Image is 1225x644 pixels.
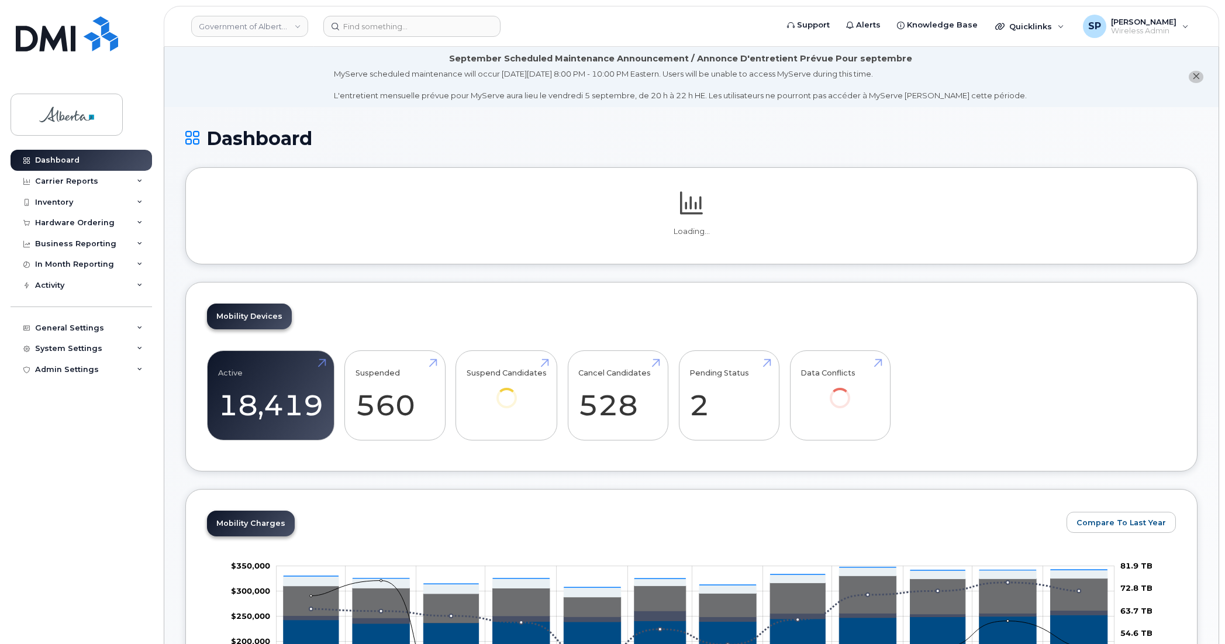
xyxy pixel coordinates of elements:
tspan: $250,000 [231,612,270,621]
button: close notification [1189,71,1203,83]
g: $0 [231,561,270,570]
div: September Scheduled Maintenance Announcement / Annonce D'entretient Prévue Pour septembre [449,53,912,65]
a: Active 18,419 [218,357,323,434]
tspan: $350,000 [231,561,270,570]
a: Cancel Candidates 528 [578,357,657,434]
p: Loading... [207,226,1176,237]
tspan: 81.9 TB [1120,561,1152,570]
g: $0 [231,612,270,621]
div: MyServe scheduled maintenance will occur [DATE][DATE] 8:00 PM - 10:00 PM Eastern. Users will be u... [334,68,1027,101]
button: Compare To Last Year [1067,512,1176,533]
tspan: 54.6 TB [1120,628,1152,638]
tspan: 63.7 TB [1120,606,1152,615]
a: Mobility Devices [207,304,292,329]
a: Suspended 560 [356,357,434,434]
a: Data Conflicts [800,357,879,424]
a: Suspend Candidates [467,357,547,424]
span: Compare To Last Year [1076,517,1166,528]
a: Mobility Charges [207,511,295,536]
a: Pending Status 2 [689,357,768,434]
g: Roaming [284,611,1107,624]
g: Features [284,567,1107,597]
g: Data [284,576,1107,623]
tspan: 72.8 TB [1120,584,1152,593]
g: $0 [231,586,270,595]
h1: Dashboard [185,128,1198,149]
tspan: $300,000 [231,586,270,595]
